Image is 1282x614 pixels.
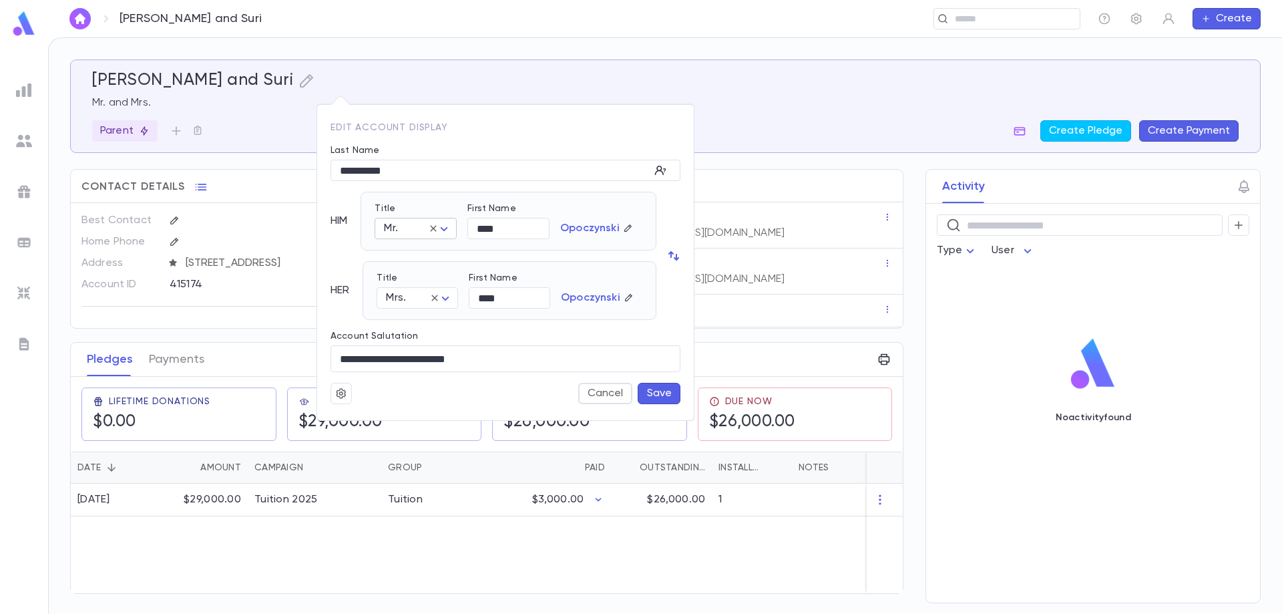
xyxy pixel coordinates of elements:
p: HER [331,284,349,297]
label: Title [377,273,397,283]
div: Mrs. [377,288,458,309]
p: Opoczynski [560,222,620,235]
span: Mr. [384,223,397,234]
span: Edit Account Display [331,123,448,132]
button: Cancel [578,383,632,404]
span: Mrs. [386,293,406,303]
div: Mr. [375,218,457,239]
button: Save [638,383,680,404]
p: Opoczynski [561,291,620,305]
label: Last Name [331,145,379,156]
label: First Name [467,203,515,214]
p: HIM [331,214,347,228]
label: First Name [469,273,517,283]
label: Account Salutation [331,331,419,341]
label: Title [375,203,395,214]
